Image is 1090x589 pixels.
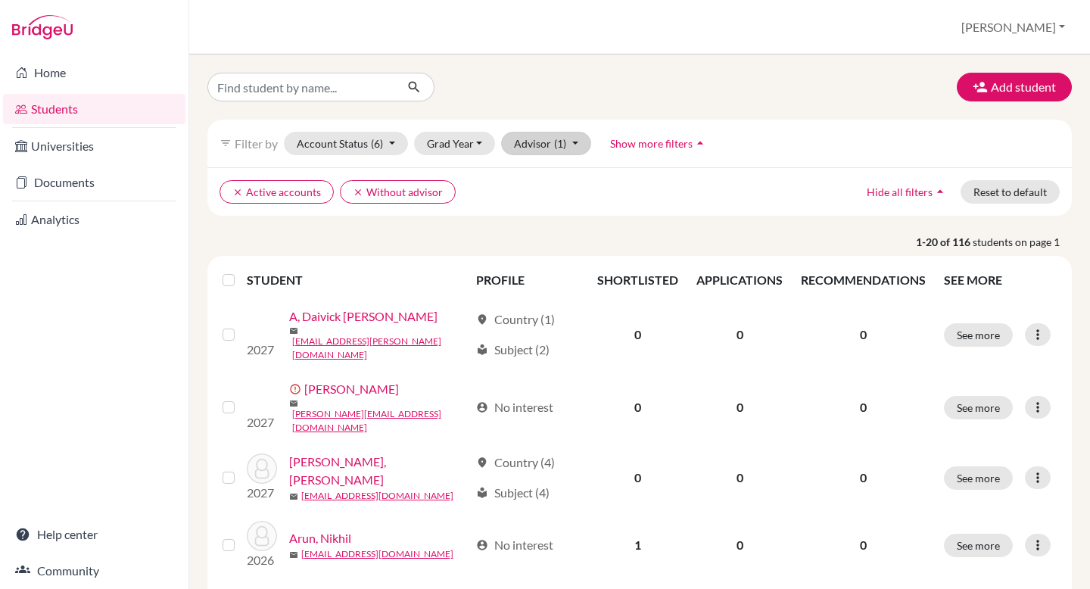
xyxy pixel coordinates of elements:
td: 0 [687,298,792,371]
a: A, Daivick [PERSON_NAME] [289,307,438,326]
button: See more [944,323,1013,347]
a: [EMAIL_ADDRESS][PERSON_NAME][DOMAIN_NAME] [292,335,470,362]
a: Students [3,94,185,124]
button: See more [944,466,1013,490]
img: Aggarwal, Harshul [247,383,277,413]
button: See more [944,534,1013,557]
a: [EMAIL_ADDRESS][DOMAIN_NAME] [301,489,453,503]
th: PROFILE [467,262,588,298]
a: Documents [3,167,185,198]
img: Bridge-U [12,15,73,39]
img: A, Daivick Rithin [247,310,277,341]
a: [PERSON_NAME], [PERSON_NAME] [289,453,470,489]
img: Ahamed Meeran, Fahmitha Fatima [247,453,277,484]
th: STUDENT [247,262,468,298]
span: mail [289,492,298,501]
span: mail [289,550,298,559]
button: Show more filtersarrow_drop_up [597,132,721,155]
button: Reset to default [961,180,1060,204]
span: location_on [476,457,488,469]
td: 0 [588,371,687,444]
button: Grad Year [414,132,496,155]
a: Universities [3,131,185,161]
p: 2027 [247,484,277,502]
button: clearWithout advisor [340,180,456,204]
a: Help center [3,519,185,550]
p: 0 [801,536,926,554]
a: Analytics [3,204,185,235]
div: No interest [476,398,553,416]
p: 2027 [247,413,277,432]
button: [PERSON_NAME] [955,13,1072,42]
a: Arun, Nikhil [289,529,351,547]
span: Hide all filters [867,185,933,198]
strong: 1-20 of 116 [916,234,973,250]
button: See more [944,396,1013,419]
button: Advisor(1) [501,132,591,155]
i: arrow_drop_up [693,136,708,151]
td: 0 [687,371,792,444]
div: Subject (2) [476,341,550,359]
a: [PERSON_NAME] [304,380,399,398]
p: 0 [801,398,926,416]
span: mail [289,326,298,335]
button: Add student [957,73,1072,101]
div: Country (4) [476,453,555,472]
p: 2027 [247,341,277,359]
th: APPLICATIONS [687,262,792,298]
i: clear [232,187,243,198]
p: 0 [801,326,926,344]
td: 0 [687,512,792,578]
button: Account Status(6) [284,132,408,155]
a: [PERSON_NAME][EMAIL_ADDRESS][DOMAIN_NAME] [292,407,470,435]
span: account_circle [476,539,488,551]
th: RECOMMENDATIONS [792,262,935,298]
td: 0 [687,444,792,512]
button: clearActive accounts [220,180,334,204]
button: Hide all filtersarrow_drop_up [854,180,961,204]
p: 0 [801,469,926,487]
td: 1 [588,512,687,578]
i: filter_list [220,137,232,149]
span: Filter by [235,136,278,151]
span: local_library [476,344,488,356]
td: 0 [588,298,687,371]
span: account_circle [476,401,488,413]
p: 2026 [247,551,277,569]
th: SEE MORE [935,262,1066,298]
span: mail [289,399,298,408]
span: local_library [476,487,488,499]
div: Subject (4) [476,484,550,502]
span: Show more filters [610,137,693,150]
span: error_outline [289,383,304,395]
span: (1) [554,137,566,150]
img: Arun, Nikhil [247,521,277,551]
div: No interest [476,536,553,554]
a: Community [3,556,185,586]
span: location_on [476,313,488,326]
div: Country (1) [476,310,555,329]
input: Find student by name... [207,73,395,101]
th: SHORTLISTED [588,262,687,298]
span: students on page 1 [973,234,1072,250]
i: clear [353,187,363,198]
td: 0 [588,444,687,512]
span: (6) [371,137,383,150]
a: [EMAIL_ADDRESS][DOMAIN_NAME] [301,547,453,561]
i: arrow_drop_up [933,184,948,199]
a: Home [3,58,185,88]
